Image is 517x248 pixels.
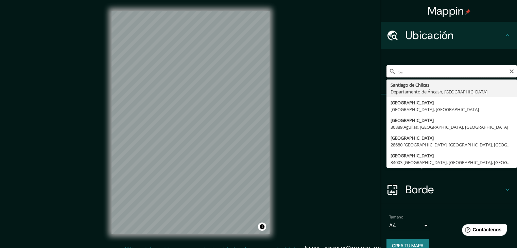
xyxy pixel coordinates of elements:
iframe: Lanzador de widgets de ayuda [456,222,510,241]
button: Claro [509,68,514,74]
img: pin-icon.png [465,9,470,15]
font: Departamento de Áncash, [GEOGRAPHIC_DATA] [391,89,487,95]
font: [GEOGRAPHIC_DATA] [391,100,434,106]
font: Tamaño [389,214,403,220]
font: Ubicación [406,28,454,42]
button: Activar o desactivar atribución [258,223,266,231]
font: Mappin [428,4,464,18]
font: A4 [389,222,396,229]
font: [GEOGRAPHIC_DATA] [391,117,434,123]
div: A4 [389,220,430,231]
div: Estilo [381,122,517,149]
div: Disposición [381,149,517,176]
div: Borde [381,176,517,203]
div: Patas [381,94,517,122]
font: [GEOGRAPHIC_DATA], [GEOGRAPHIC_DATA] [391,106,479,112]
font: [GEOGRAPHIC_DATA] [391,153,434,159]
div: Ubicación [381,22,517,49]
font: [GEOGRAPHIC_DATA] [391,135,434,141]
font: Borde [406,182,434,197]
canvas: Mapa [111,11,270,234]
font: 30889 Águilas, [GEOGRAPHIC_DATA], [GEOGRAPHIC_DATA] [391,124,508,130]
font: Santiago de Chilcas [391,82,429,88]
input: Elige tu ciudad o zona [386,65,517,77]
